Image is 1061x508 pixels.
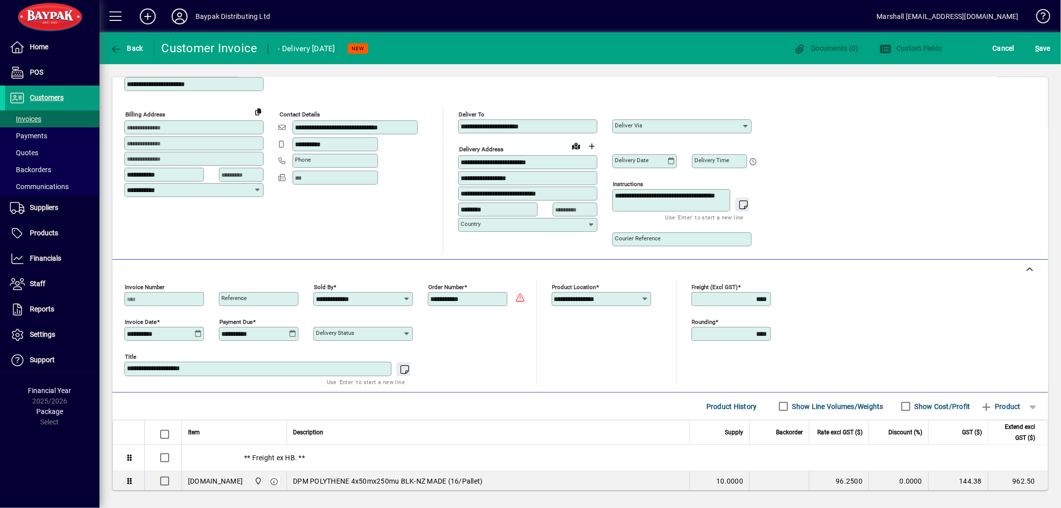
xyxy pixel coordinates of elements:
[278,41,335,57] div: - Delivery [DATE]
[30,280,45,288] span: Staff
[293,476,482,486] span: DPM POLYTHENE 4x50mx250mu BLK-NZ MADE (16/Pallet)
[913,402,970,411] label: Show Cost/Profit
[195,8,270,24] div: Baypak Distributing Ltd
[5,161,99,178] a: Backorders
[790,402,883,411] label: Show Line Volumes/Weights
[5,35,99,60] a: Home
[428,284,464,291] mat-label: Order number
[30,94,64,102] span: Customers
[30,229,58,237] span: Products
[164,7,195,25] button: Profile
[10,132,47,140] span: Payments
[316,329,354,336] mat-label: Delivery status
[5,127,99,144] a: Payments
[459,111,484,118] mat-label: Deliver To
[988,471,1048,491] td: 962.50
[188,427,200,438] span: Item
[975,398,1026,415] button: Product
[188,476,243,486] div: [DOMAIN_NAME]
[5,196,99,220] a: Suppliers
[794,44,859,52] span: Documents (0)
[990,39,1017,57] button: Cancel
[877,8,1019,24] div: Marshall [EMAIL_ADDRESS][DOMAIN_NAME]
[30,254,61,262] span: Financials
[5,144,99,161] a: Quotes
[694,157,729,164] mat-label: Delivery time
[928,471,988,491] td: 144.38
[10,166,51,174] span: Backorders
[10,115,41,123] span: Invoices
[706,399,757,414] span: Product History
[584,138,600,154] button: Choose address
[314,284,333,291] mat-label: Sold by
[30,68,43,76] span: POS
[30,305,54,313] span: Reports
[817,427,863,438] span: Rate excl GST ($)
[993,40,1015,56] span: Cancel
[776,427,803,438] span: Backorder
[877,39,945,57] button: Custom Fields
[5,178,99,195] a: Communications
[28,387,72,395] span: Financial Year
[107,39,146,57] button: Back
[716,476,743,486] span: 10.0000
[702,398,761,415] button: Product History
[613,181,643,188] mat-label: Instructions
[295,156,311,163] mat-label: Phone
[666,211,744,223] mat-hint: Use 'Enter' to start a new line
[99,39,154,57] app-page-header-button: Back
[5,272,99,297] a: Staff
[692,318,716,325] mat-label: Rounding
[1029,2,1049,34] a: Knowledge Base
[125,318,157,325] mat-label: Invoice date
[10,149,38,157] span: Quotes
[125,353,136,360] mat-label: Title
[5,60,99,85] a: POS
[182,445,1048,471] div: ** Freight ex HB. **
[30,203,58,211] span: Suppliers
[30,356,55,364] span: Support
[221,295,247,302] mat-label: Reference
[219,318,253,325] mat-label: Payment due
[5,297,99,322] a: Reports
[1035,44,1039,52] span: S
[962,427,982,438] span: GST ($)
[868,471,928,491] td: 0.0000
[980,399,1021,414] span: Product
[250,103,266,119] button: Copy to Delivery address
[888,427,922,438] span: Discount (%)
[552,284,596,291] mat-label: Product location
[327,376,405,388] mat-hint: Use 'Enter' to start a new line
[5,246,99,271] a: Financials
[615,122,642,129] mat-label: Deliver via
[725,427,743,438] span: Supply
[252,476,263,487] span: Baypak - Onekawa
[615,157,649,164] mat-label: Delivery date
[461,220,481,227] mat-label: Country
[692,284,738,291] mat-label: Freight (excl GST)
[615,235,661,242] mat-label: Courier Reference
[994,421,1035,443] span: Extend excl GST ($)
[162,40,258,56] div: Customer Invoice
[879,44,942,52] span: Custom Fields
[1035,40,1051,56] span: ave
[5,221,99,246] a: Products
[125,284,165,291] mat-label: Invoice number
[5,348,99,373] a: Support
[36,407,63,415] span: Package
[132,7,164,25] button: Add
[568,138,584,154] a: View on map
[293,427,323,438] span: Description
[815,476,863,486] div: 96.2500
[5,322,99,347] a: Settings
[791,39,861,57] button: Documents (0)
[30,330,55,338] span: Settings
[30,43,48,51] span: Home
[110,44,143,52] span: Back
[10,183,69,191] span: Communications
[5,110,99,127] a: Invoices
[352,45,364,52] span: NEW
[1033,39,1053,57] button: Save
